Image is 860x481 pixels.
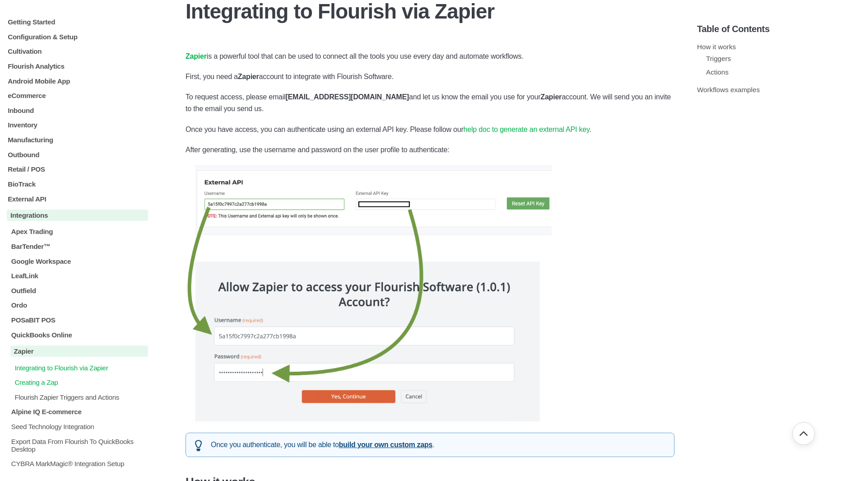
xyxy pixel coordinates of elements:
[706,55,731,62] a: Triggers
[238,73,259,80] strong: Zapier
[697,43,736,51] a: How it works
[14,364,148,372] p: Integrating to Flourish via Zapier
[7,136,148,144] a: Manufacturing
[10,228,148,236] p: Apex Trading
[7,18,148,26] a: Getting Started
[186,71,674,83] p: First, you need a account to integrate with Flourish Software.
[7,228,148,236] a: Apex Trading
[7,107,148,114] a: Inbound
[186,433,674,457] div: Once you authenticate, you will be able to .
[464,126,590,133] a: help doc to generate an external API key
[7,378,148,386] a: Creating a Zap
[706,68,729,76] a: Actions
[7,287,148,294] a: Outfield
[7,33,148,41] a: Configuration & Setup
[7,438,148,453] a: Export Data From Flourish To QuickBooks Desktop
[10,287,148,294] p: Outfield
[186,91,674,115] p: To request access, please email and let us know the email you use for your account. We will send ...
[697,24,853,34] h5: Table of Contents
[792,422,815,445] button: Go back to top of document
[7,47,148,55] a: Cultivation
[10,257,148,265] p: Google Workspace
[7,408,148,416] a: Alpine IQ E-commerce
[7,151,148,159] a: Outbound
[10,316,148,324] p: POSaBIT POS
[7,62,148,70] a: Flourish Analytics
[10,331,148,339] p: QuickBooks Online
[7,210,148,221] a: Integrations
[7,121,148,129] a: Inventory
[7,92,148,99] a: eCommerce
[186,51,674,62] p: is a powerful tool that can be used to connect all the tools you use every day and automate workf...
[697,9,853,467] section: Table of Contents
[7,316,148,324] a: POSaBIT POS
[186,52,207,60] a: Zapier
[7,180,148,188] a: BioTrack
[7,257,148,265] a: Google Workspace
[14,378,148,386] p: Creating a Zap
[10,346,148,357] p: Zapier
[10,272,148,280] p: LeafLink
[10,408,148,416] p: Alpine IQ E-commerce
[7,393,148,401] a: Flourish Zapier Triggers and Actions
[7,331,148,339] a: QuickBooks Online
[7,346,148,357] a: Zapier
[285,93,409,101] strong: [EMAIL_ADDRESS][DOMAIN_NAME]
[10,423,148,430] p: Seed Technology Integration
[10,302,148,309] p: Ordo
[186,144,674,156] p: After generating, use the username and password on the user profile to authenticate:
[7,77,148,85] a: Android Mobile App
[7,364,148,372] a: Integrating to Flourish via Zapier
[186,165,552,424] img: image.png
[697,86,760,93] a: Workflows examples
[540,93,562,101] strong: Zapier
[7,460,148,467] a: CYBRA MarkMagic® Integration Setup
[10,438,148,453] p: Export Data From Flourish To QuickBooks Desktop
[7,272,148,280] a: LeafLink
[7,195,148,203] a: External API
[7,165,148,173] a: Retail / POS
[10,460,148,467] p: CYBRA MarkMagic® Integration Setup
[14,393,148,401] p: Flourish Zapier Triggers and Actions
[339,441,432,448] a: build your own custom zaps
[10,243,148,250] p: BarTender™
[7,423,148,430] a: Seed Technology Integration
[7,243,148,250] a: BarTender™
[7,302,148,309] a: Ordo
[186,124,674,135] p: Once you have access, you can authenticate using an external API key. Please follow our .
